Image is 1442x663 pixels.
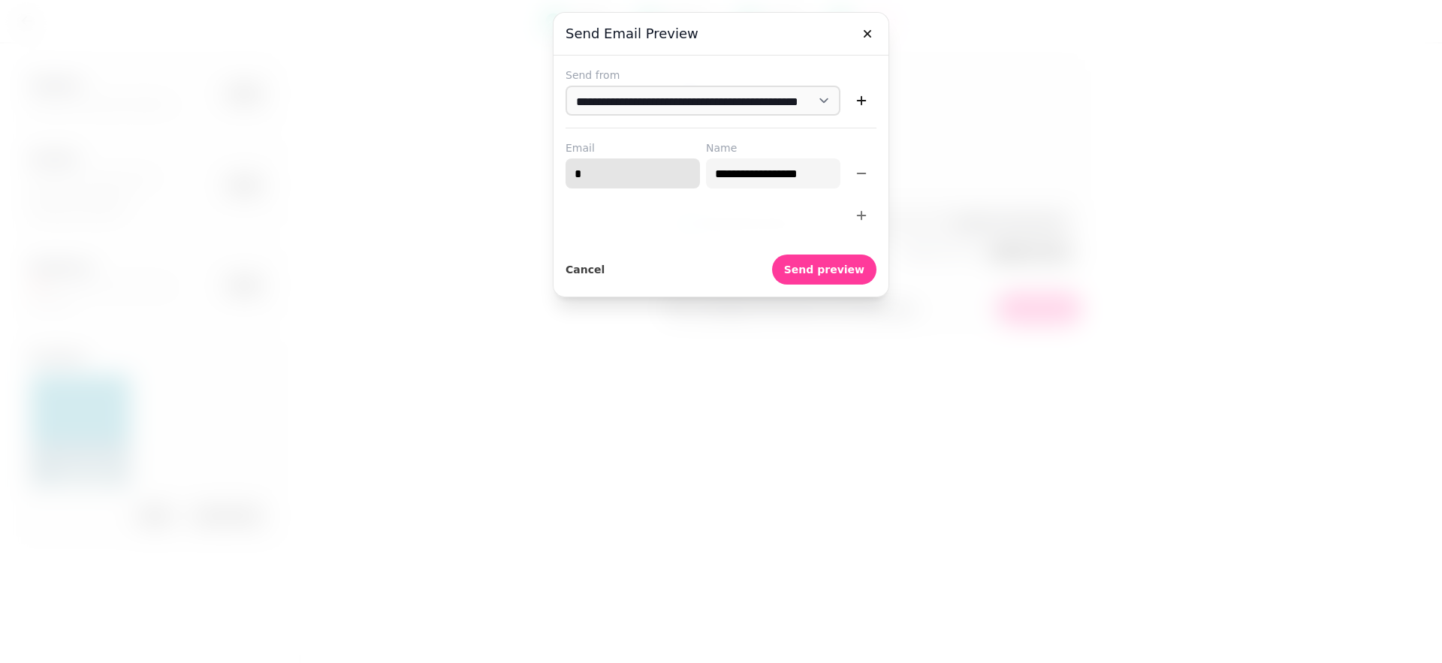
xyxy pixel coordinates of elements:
[706,140,840,155] label: Name
[566,264,605,275] span: Cancel
[566,255,605,285] button: Cancel
[566,140,700,155] label: Email
[784,264,864,275] span: Send preview
[566,68,876,83] label: Send from
[566,25,876,43] h3: Send email preview
[772,255,876,285] button: Send preview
